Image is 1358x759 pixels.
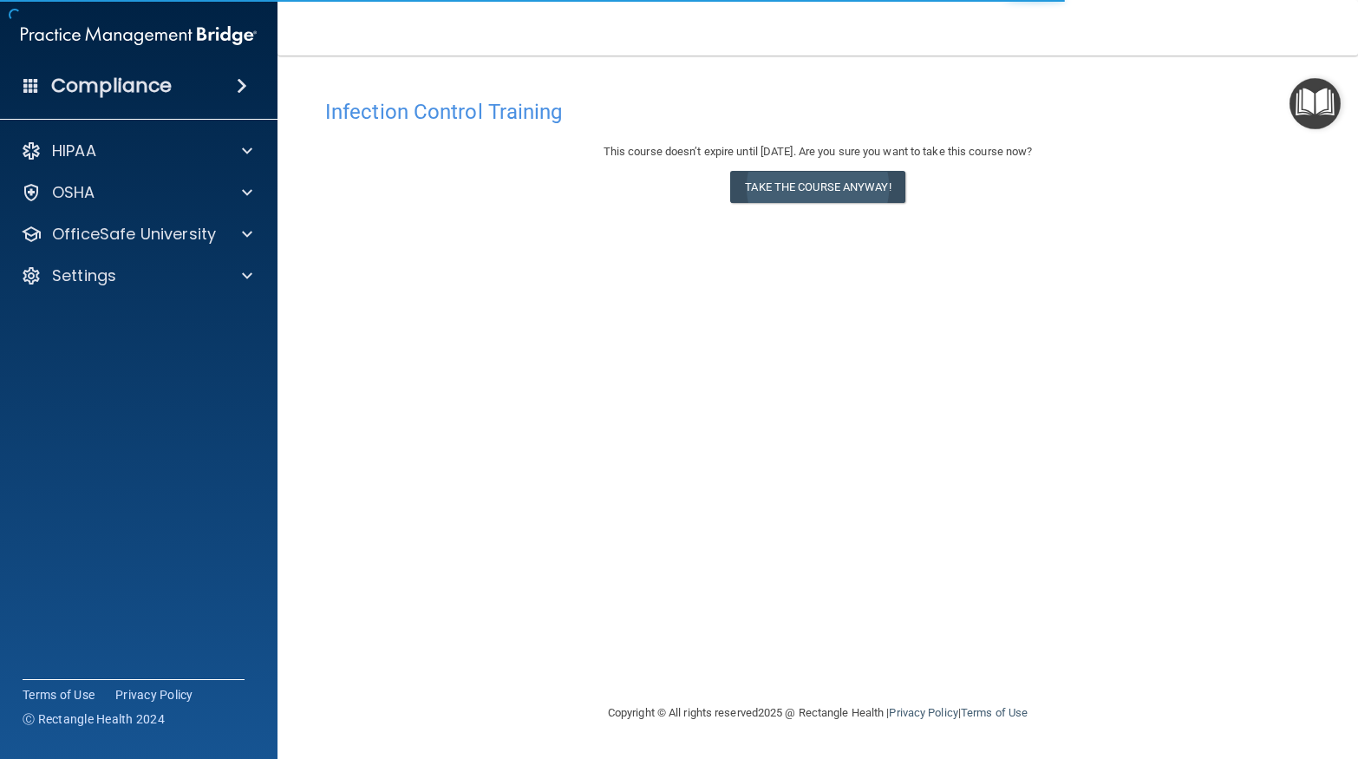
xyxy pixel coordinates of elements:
div: This course doesn’t expire until [DATE]. Are you sure you want to take this course now? [325,141,1310,162]
a: Terms of Use [961,706,1028,719]
a: OSHA [21,182,252,203]
span: Ⓒ Rectangle Health 2024 [23,710,165,728]
h4: Compliance [51,74,172,98]
img: PMB logo [21,18,257,53]
a: Terms of Use [23,686,95,703]
p: HIPAA [52,141,96,161]
a: OfficeSafe University [21,224,252,245]
a: Privacy Policy [889,706,957,719]
div: Copyright © All rights reserved 2025 @ Rectangle Health | | [501,685,1134,741]
a: Privacy Policy [115,686,193,703]
a: Settings [21,265,252,286]
h4: Infection Control Training [325,101,1310,123]
a: HIPAA [21,141,252,161]
button: Open Resource Center [1289,78,1341,129]
p: OfficeSafe University [52,224,216,245]
p: Settings [52,265,116,286]
p: OSHA [52,182,95,203]
button: Take the course anyway! [730,171,904,203]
